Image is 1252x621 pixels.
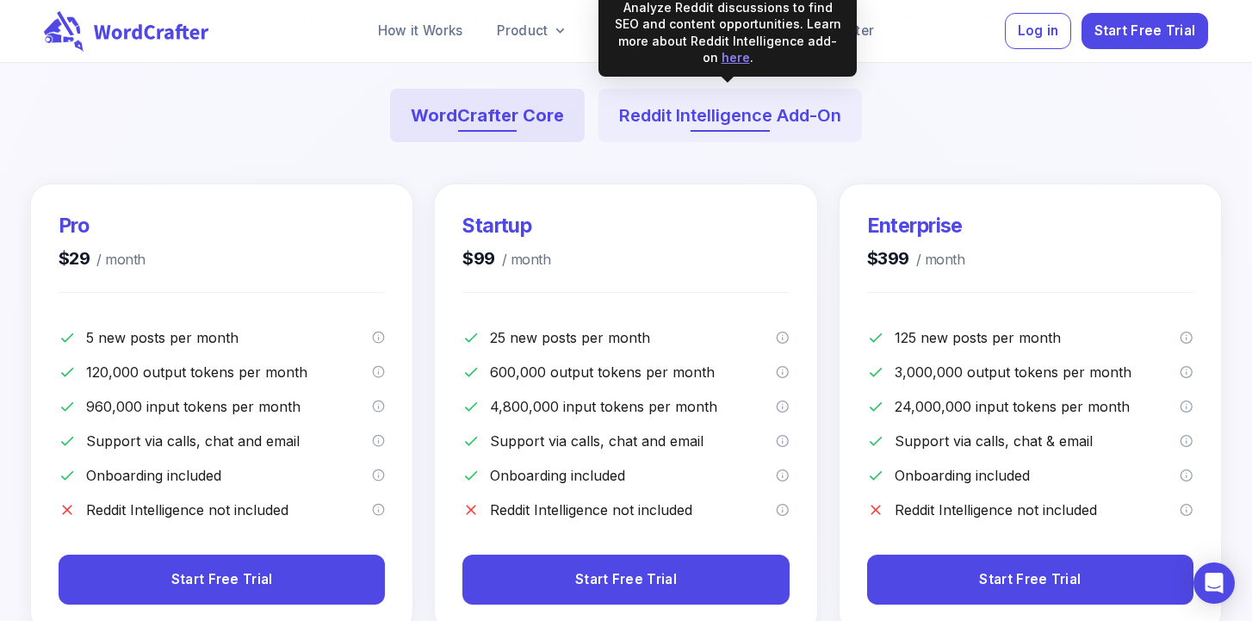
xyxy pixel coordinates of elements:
[86,465,372,486] p: Onboarding included
[1094,20,1196,43] span: Start Free Trial
[490,327,776,348] p: 25 new posts per month
[1005,13,1071,50] button: Log in
[589,14,697,48] a: Solutions
[867,555,1193,605] button: Start Free Trial
[490,465,776,486] p: Onboarding included
[895,431,1181,451] p: Support via calls, chat & email
[86,500,372,520] p: Reddit Intelligence not included
[171,568,273,592] span: Start Free Trial
[495,248,550,271] span: / month
[86,431,372,451] p: Support via calls, chat and email
[895,362,1181,382] p: 3,000,000 output tokens per month
[776,434,790,448] svg: We offer support via calls, chat and email to our customers with the startup plan
[598,89,862,142] button: Reddit Intelligence Add-On
[372,365,386,379] svg: Output tokens are the words/characters the model generates in response to your instructions. You ...
[372,434,386,448] svg: We offer support via calls, chat and email to our customers with the pro plan
[490,500,776,520] p: Reddit Intelligence not included
[86,362,372,382] p: 120,000 output tokens per month
[575,568,677,592] span: Start Free Trial
[462,246,550,271] h4: $99
[895,500,1181,520] p: Reddit Intelligence not included
[979,568,1081,592] span: Start Free Trial
[895,465,1181,486] p: Onboarding included
[776,400,790,413] svg: Input tokens are the words you provide to the AI model as instructions. You can think of tokens a...
[90,248,145,271] span: / month
[390,89,585,142] button: WordCrafter Core
[86,396,372,417] p: 960,000 input tokens per month
[1018,20,1059,43] span: Log in
[867,212,964,239] h3: Enterprise
[1180,503,1193,517] svg: Reddit Intelligence is a premium add-on that must be purchased separately. It provides Reddit dat...
[372,469,386,482] svg: We offer a hands-on onboarding for the entire team for customers with the pro plan. Our structure...
[364,14,477,48] a: How it Works
[1082,13,1208,50] button: Start Free Trial
[1180,434,1193,448] svg: We offer support via calls, chat and email to our customers with the enterprise plan
[462,212,550,239] h3: Startup
[490,396,776,417] p: 4,800,000 input tokens per month
[1180,469,1193,482] svg: We offer a hands-on onboarding for the entire team for customers with the startup plan. Our struc...
[490,431,776,451] p: Support via calls, chat and email
[1180,365,1193,379] svg: Output tokens are the words/characters the model generates in response to your instructions. You ...
[59,246,146,271] h4: $29
[372,400,386,413] svg: Input tokens are the words you provide to the AI model as instructions. You can think of tokens a...
[776,503,790,517] svg: Reddit Intelligence is a premium add-on that must be purchased separately. It provides Reddit dat...
[909,248,964,271] span: / month
[895,327,1181,348] p: 125 new posts per month
[86,327,372,348] p: 5 new posts per month
[776,365,790,379] svg: Output tokens are the words/characters the model generates in response to your instructions. You ...
[372,503,386,517] svg: Reddit Intelligence is a premium add-on that must be purchased separately. It provides Reddit dat...
[895,396,1181,417] p: 24,000,000 input tokens per month
[722,50,750,65] a: here
[776,469,790,482] svg: We offer a hands-on onboarding for the entire team for customers with the startup plan. Our struc...
[1180,331,1193,345] svg: A post is a new piece of content, an imported content for optimization or a content brief.
[372,331,386,345] svg: A post is a new piece of content, an imported content for optimization or a content brief.
[59,212,146,239] h3: Pro
[867,246,964,271] h4: $399
[462,555,789,605] button: Start Free Trial
[483,14,581,48] a: Product
[1193,562,1235,604] div: Open Intercom Messenger
[490,362,776,382] p: 600,000 output tokens per month
[1180,400,1193,413] svg: Input tokens are the words you provide to the AI model as instructions. You can think of tokens a...
[59,555,385,605] button: Start Free Trial
[776,331,790,345] svg: A post is a new piece of content, an imported content for optimization or a content brief.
